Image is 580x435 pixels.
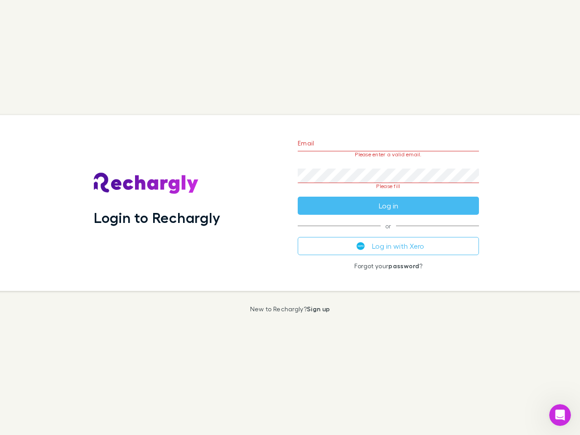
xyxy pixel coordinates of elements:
[549,404,571,426] iframe: Intercom live chat
[298,183,479,189] p: Please fill
[250,305,330,313] p: New to Rechargly?
[298,237,479,255] button: Log in with Xero
[94,209,220,226] h1: Login to Rechargly
[298,262,479,270] p: Forgot your ?
[307,305,330,313] a: Sign up
[94,173,199,194] img: Rechargly's Logo
[388,262,419,270] a: password
[298,151,479,158] p: Please enter a valid email.
[298,197,479,215] button: Log in
[357,242,365,250] img: Xero's logo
